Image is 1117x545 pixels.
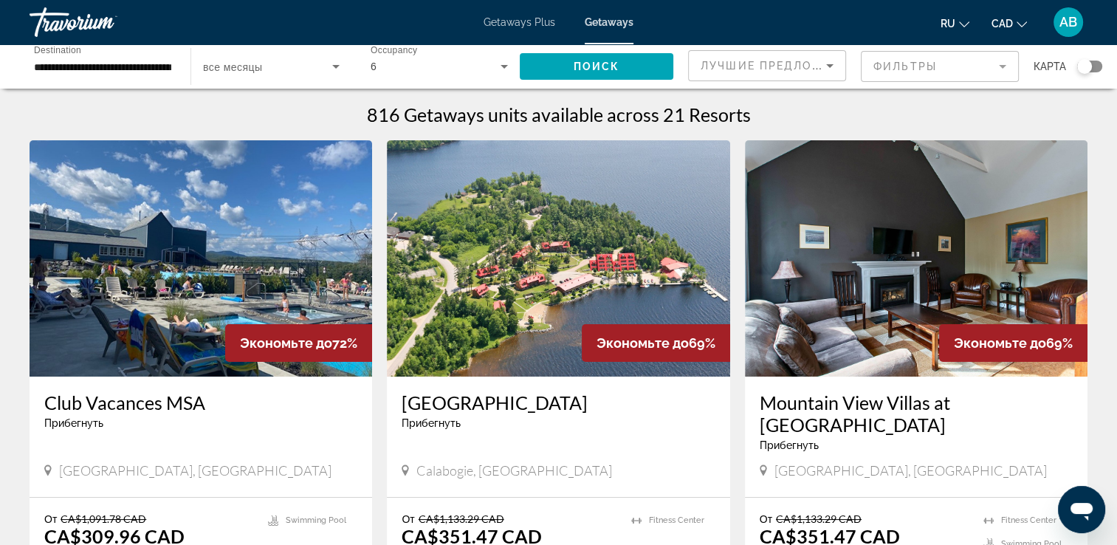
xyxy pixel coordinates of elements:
[520,53,673,80] button: Поиск
[34,45,81,55] span: Destination
[597,335,689,351] span: Экономьте до
[240,335,332,351] span: Экономьте до
[954,335,1046,351] span: Экономьте до
[760,391,1073,436] a: Mountain View Villas at [GEOGRAPHIC_DATA]
[225,324,372,362] div: 72%
[774,462,1047,479] span: [GEOGRAPHIC_DATA], [GEOGRAPHIC_DATA]
[44,417,103,429] span: Прибегнуть
[861,50,1019,83] button: Filter
[1049,7,1087,38] button: User Menu
[745,140,1087,377] img: 0538I01X.jpg
[402,417,461,429] span: Прибегнуть
[941,13,969,34] button: Change language
[44,513,57,525] span: От
[61,513,146,525] span: CA$1,091.78 CAD
[776,513,862,525] span: CA$1,133.29 CAD
[59,462,331,479] span: [GEOGRAPHIC_DATA], [GEOGRAPHIC_DATA]
[585,16,633,28] a: Getaways
[371,61,377,72] span: 6
[286,515,346,525] span: Swimming Pool
[649,515,704,525] span: Fitness Center
[1034,56,1066,77] span: карта
[371,46,417,55] span: Occupancy
[30,3,177,41] a: Travorium
[387,140,729,377] img: 2130E01X.jpg
[760,439,819,451] span: Прибегнуть
[991,18,1013,30] span: CAD
[402,391,715,414] a: [GEOGRAPHIC_DATA]
[701,57,834,75] mat-select: Sort by
[416,462,612,479] span: Calabogie, [GEOGRAPHIC_DATA]
[419,513,504,525] span: CA$1,133.29 CAD
[760,513,772,525] span: От
[574,61,620,72] span: Поиск
[367,103,751,126] h1: 816 Getaways units available across 21 Resorts
[402,513,414,525] span: От
[582,324,730,362] div: 69%
[991,13,1027,34] button: Change currency
[1001,515,1056,525] span: Fitness Center
[1059,15,1077,30] span: AB
[30,140,372,377] img: 2621O01X.jpg
[44,391,357,414] a: Club Vacances MSA
[939,324,1087,362] div: 69%
[1058,486,1105,533] iframe: Кнопка запуска окна обмена сообщениями
[941,18,955,30] span: ru
[484,16,555,28] a: Getaways Plus
[701,60,858,72] span: Лучшие предложения
[203,61,262,73] span: все месяцы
